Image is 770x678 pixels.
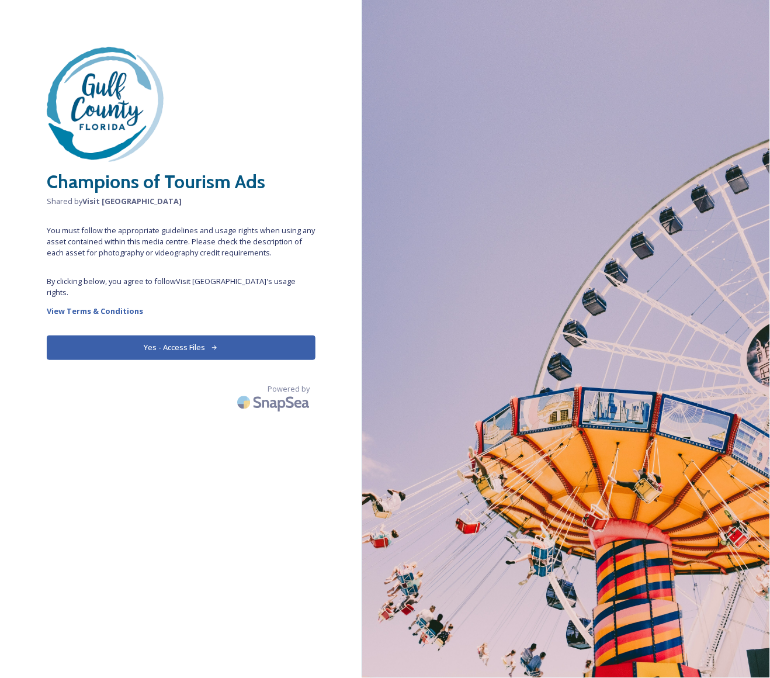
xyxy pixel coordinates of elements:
[47,196,315,207] span: Shared by
[47,225,315,259] span: You must follow the appropriate guidelines and usage rights when using any asset contained within...
[47,306,143,316] strong: View Terms & Conditions
[234,389,315,416] img: SnapSea Logo
[47,335,315,359] button: Yes - Access Files
[47,304,315,318] a: View Terms & Conditions
[47,276,315,298] span: By clicking below, you agree to follow Visit [GEOGRAPHIC_DATA] 's usage rights.
[268,383,310,395] span: Powered by
[47,47,164,162] img: download%20%282%29.png
[47,168,315,196] h2: Champions of Tourism Ads
[82,196,182,206] strong: Visit [GEOGRAPHIC_DATA]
